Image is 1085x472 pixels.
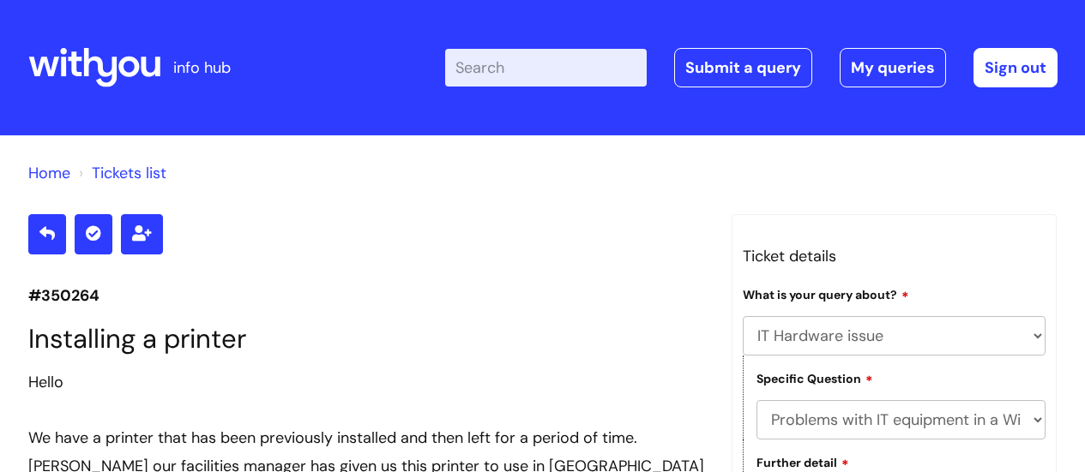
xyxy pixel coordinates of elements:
[445,49,647,87] input: Search
[674,48,812,87] a: Submit a query
[743,242,1046,270] h3: Ticket details
[743,285,909,302] label: What is your query about?
[973,48,1058,87] a: Sign out
[28,368,706,396] div: Hello
[75,159,166,187] li: Tickets list
[756,369,873,386] label: Specific Question
[28,282,706,309] p: #350264
[28,323,706,355] h1: Installing a printer
[28,163,70,183] a: Home
[28,159,70,187] li: Solution home
[445,48,1058,87] div: | -
[840,48,946,87] a: My queries
[756,453,849,470] label: Further detail
[173,54,231,81] p: info hub
[92,163,166,183] a: Tickets list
